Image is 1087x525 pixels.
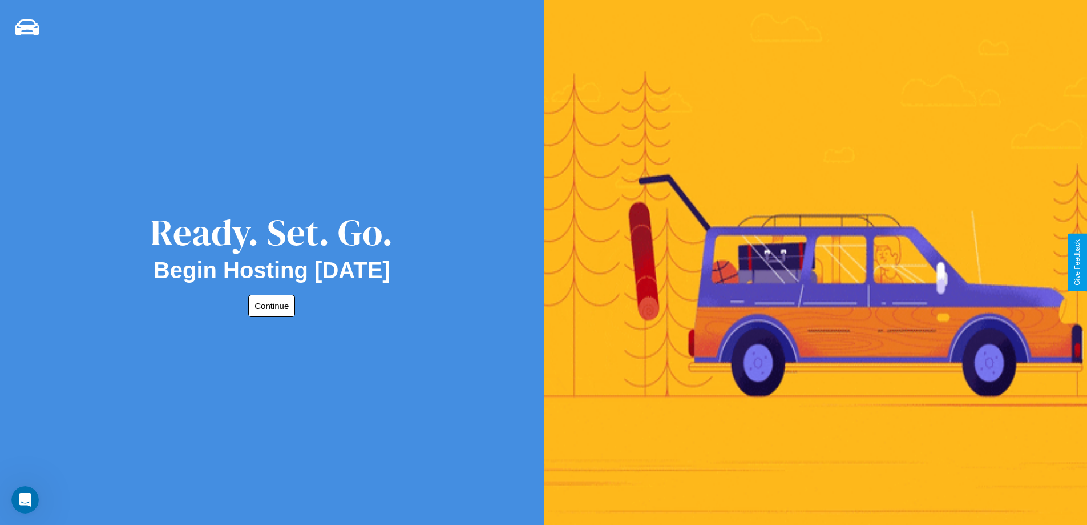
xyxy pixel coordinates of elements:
h2: Begin Hosting [DATE] [153,258,390,283]
div: Give Feedback [1073,239,1081,286]
iframe: Intercom live chat [11,486,39,514]
div: Ready. Set. Go. [150,207,393,258]
button: Continue [248,295,295,317]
